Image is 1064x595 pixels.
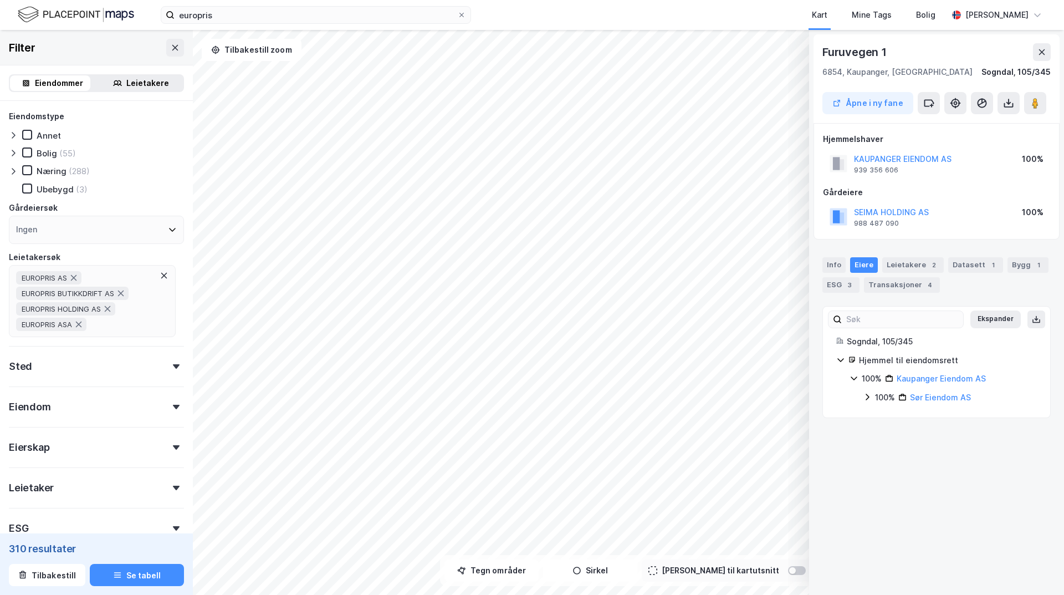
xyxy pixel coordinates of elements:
[988,260,999,271] div: 1
[852,8,892,22] div: Mine Tags
[910,393,971,402] a: Sør Eiendom AS
[37,166,66,176] div: Næring
[9,481,54,495] div: Leietaker
[928,260,939,271] div: 2
[812,8,827,22] div: Kart
[662,564,779,577] div: [PERSON_NAME] til kartutsnitt
[965,8,1029,22] div: [PERSON_NAME]
[9,360,32,373] div: Sted
[90,564,184,586] button: Se tabell
[916,8,935,22] div: Bolig
[202,39,301,61] button: Tilbakestill zoom
[822,277,860,293] div: ESG
[37,148,57,159] div: Bolig
[822,43,889,61] div: Furuvegen 1
[854,166,898,175] div: 939 356 606
[22,289,114,298] span: EUROPRIS BUTIKKDRIFT AS
[9,39,35,57] div: Filter
[9,441,49,454] div: Eierskap
[1033,260,1044,271] div: 1
[9,400,51,414] div: Eiendom
[981,65,1051,79] div: Sogndal, 105/345
[842,311,963,328] input: Søk
[897,374,986,383] a: Kaupanger Eiendom AS
[823,186,1050,199] div: Gårdeiere
[69,166,90,176] div: (288)
[882,257,944,273] div: Leietakere
[859,354,1037,367] div: Hjemmel til eiendomsrett
[822,257,846,273] div: Info
[37,130,61,141] div: Annet
[854,219,899,228] div: 988 487 090
[9,542,184,555] div: 310 resultater
[22,304,101,313] span: EUROPRIS HOLDING AS
[850,257,878,273] div: Eiere
[970,311,1021,328] button: Ekspander
[175,7,457,23] input: Søk på adresse, matrikkel, gårdeiere, leietakere eller personer
[847,335,1037,348] div: Sogndal, 105/345
[1009,542,1064,595] iframe: Chat Widget
[76,184,88,195] div: (3)
[822,65,973,79] div: 6854, Kaupanger, [GEOGRAPHIC_DATA]
[35,77,83,90] div: Eiendommer
[9,522,28,535] div: ESG
[37,184,74,195] div: Ubebygd
[924,279,935,291] div: 4
[22,273,67,282] span: EUROPRIS AS
[9,201,58,215] div: Gårdeiersøk
[444,560,539,582] button: Tegn områder
[1009,542,1064,595] div: Kontrollprogram for chat
[864,277,940,293] div: Transaksjoner
[822,92,913,114] button: Åpne i ny fane
[1022,152,1043,166] div: 100%
[18,5,134,24] img: logo.f888ab2527a4732fd821a326f86c7f29.svg
[16,223,37,236] div: Ingen
[9,564,85,586] button: Tilbakestill
[1022,206,1043,219] div: 100%
[9,110,64,123] div: Eiendomstype
[9,251,60,264] div: Leietakersøk
[948,257,1003,273] div: Datasett
[126,77,169,90] div: Leietakere
[1007,257,1048,273] div: Bygg
[823,133,1050,146] div: Hjemmelshaver
[875,391,895,404] div: 100%
[862,372,882,385] div: 100%
[844,279,855,291] div: 3
[22,320,72,329] span: EUROPRIS ASA
[543,560,637,582] button: Sirkel
[59,148,76,159] div: (55)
